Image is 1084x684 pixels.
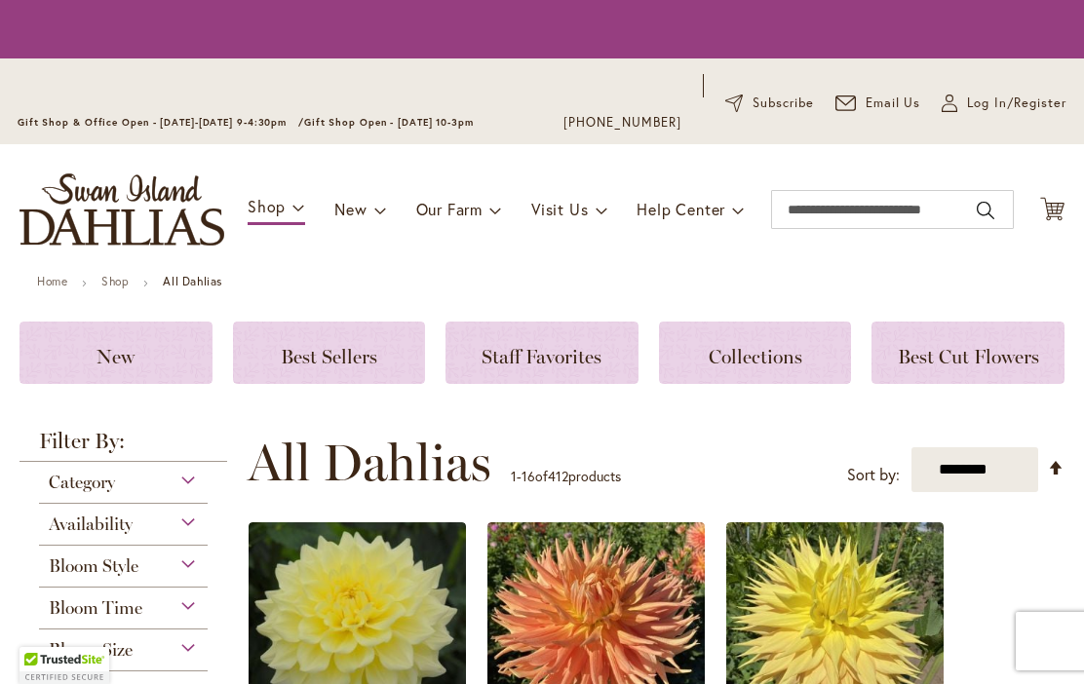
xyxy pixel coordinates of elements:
[563,113,681,133] a: [PHONE_NUMBER]
[511,467,517,485] span: 1
[49,639,133,661] span: Bloom Size
[18,116,304,129] span: Gift Shop & Office Open - [DATE]-[DATE] 9-4:30pm /
[49,513,133,535] span: Availability
[101,274,129,288] a: Shop
[531,199,588,219] span: Visit Us
[637,199,725,219] span: Help Center
[871,322,1065,384] a: Best Cut Flowers
[511,461,621,492] p: - of products
[334,199,367,219] span: New
[709,345,802,368] span: Collections
[725,94,814,113] a: Subscribe
[482,345,601,368] span: Staff Favorites
[753,94,814,113] span: Subscribe
[49,555,138,577] span: Bloom Style
[445,322,639,384] a: Staff Favorites
[416,199,483,219] span: Our Farm
[967,94,1066,113] span: Log In/Register
[37,274,67,288] a: Home
[835,94,921,113] a: Email Us
[19,322,213,384] a: New
[866,94,921,113] span: Email Us
[898,345,1039,368] span: Best Cut Flowers
[248,196,286,216] span: Shop
[977,195,994,226] button: Search
[248,434,491,492] span: All Dahlias
[49,472,115,493] span: Category
[548,467,568,485] span: 412
[19,647,109,684] div: TrustedSite Certified
[304,116,474,129] span: Gift Shop Open - [DATE] 10-3pm
[163,274,222,288] strong: All Dahlias
[847,457,900,493] label: Sort by:
[233,322,426,384] a: Best Sellers
[942,94,1066,113] a: Log In/Register
[97,345,135,368] span: New
[281,345,377,368] span: Best Sellers
[19,173,224,246] a: store logo
[19,431,227,462] strong: Filter By:
[522,467,535,485] span: 16
[659,322,852,384] a: Collections
[49,597,142,619] span: Bloom Time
